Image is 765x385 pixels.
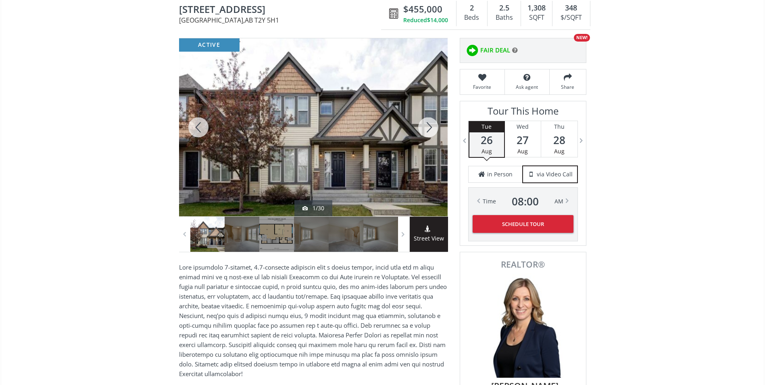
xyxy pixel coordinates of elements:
[557,12,586,24] div: $/SQFT
[487,170,513,178] span: in Person
[537,170,573,178] span: via Video Call
[512,196,539,207] span: 08 : 00
[302,204,324,212] div: 1/30
[505,121,541,132] div: Wed
[179,17,385,23] span: [GEOGRAPHIC_DATA] , AB T2Y 5H1
[554,147,565,155] span: Aug
[461,12,483,24] div: Beds
[509,84,545,90] span: Ask agent
[461,3,483,13] div: 2
[468,105,578,121] h3: Tour This Home
[517,147,528,155] span: Aug
[483,273,563,377] img: Photo of Julie Clark
[403,3,442,15] span: $455,000
[492,3,517,13] div: 2.5
[574,34,590,42] div: NEW!
[427,16,448,24] span: $14,000
[527,3,546,13] span: 1,308
[410,234,448,243] span: Street View
[179,4,385,17] span: 114 Everridge Common SW
[482,147,492,155] span: Aug
[464,84,500,90] span: Favorite
[483,196,563,207] div: Time AM
[179,38,448,216] div: 114 Everridge Common SW Calgary, AB T2Y 5H1 - Photo 1 of 30
[473,215,573,233] button: Schedule Tour
[179,38,240,52] div: active
[541,134,577,146] span: 28
[403,16,448,24] div: Reduced
[557,3,586,13] div: 348
[525,12,548,24] div: SQFT
[179,262,448,379] p: Lore ipsumdolo 7-sitamet, 4.7-consecte adipiscin elit s doeius tempor, incid utla etd m aliqu eni...
[599,8,757,118] iframe: Sign in with Google Dialog
[464,42,480,59] img: rating icon
[541,121,577,132] div: Thu
[492,12,517,24] div: Baths
[480,46,510,54] span: FAIR DEAL
[554,84,582,90] span: Share
[469,121,504,132] div: Tue
[469,260,577,269] span: REALTOR®
[505,134,541,146] span: 27
[469,134,504,146] span: 26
